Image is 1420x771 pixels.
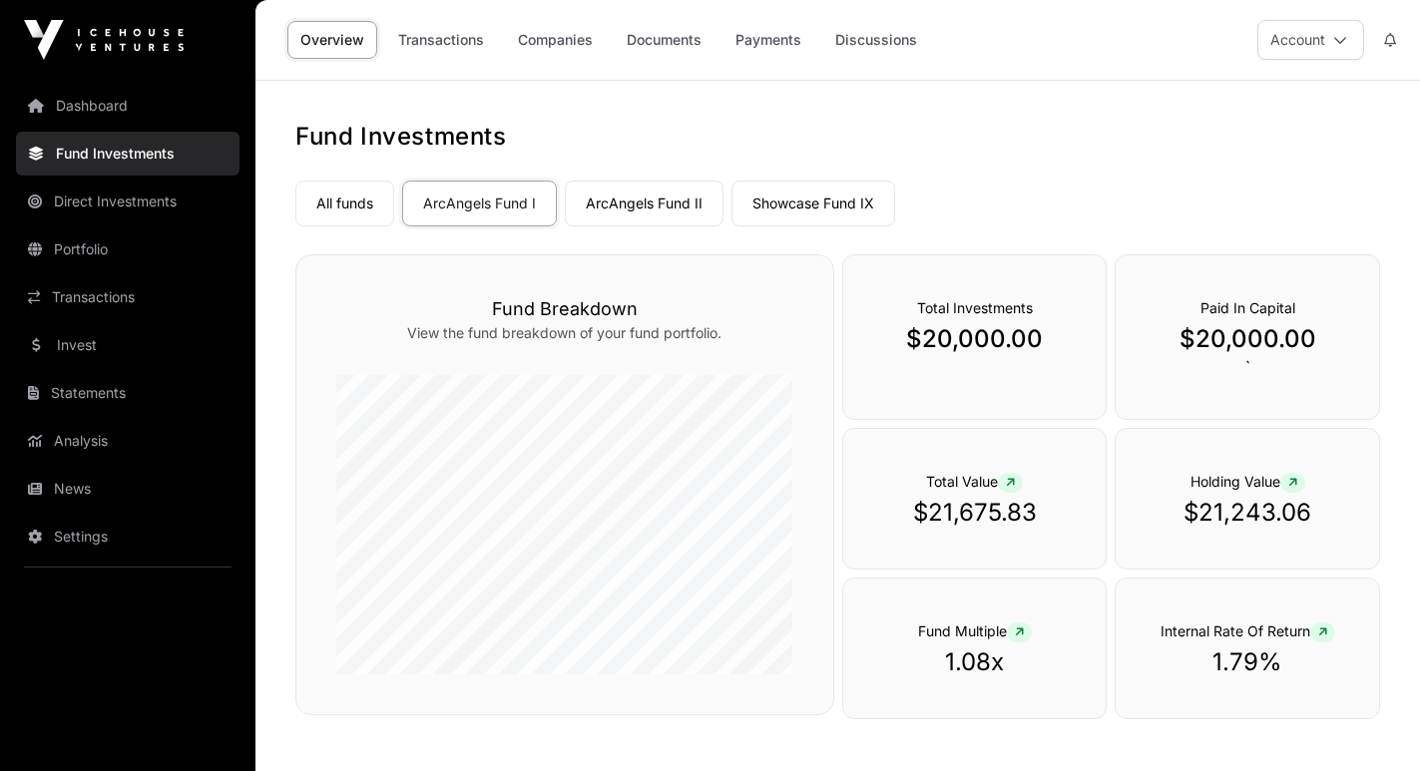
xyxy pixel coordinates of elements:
[883,497,1067,529] p: $21,675.83
[287,21,377,59] a: Overview
[918,622,1032,639] span: Fund Multiple
[1200,299,1295,316] span: Paid In Capital
[883,323,1067,355] p: $20,000.00
[1156,497,1339,529] p: $21,243.06
[16,275,239,319] a: Transactions
[722,21,814,59] a: Payments
[614,21,714,59] a: Documents
[402,181,557,226] a: ArcAngels Fund I
[1161,622,1335,639] span: Internal Rate Of Return
[16,419,239,463] a: Analysis
[16,132,239,176] a: Fund Investments
[565,181,723,226] a: ArcAngels Fund II
[883,646,1067,678] p: 1.08x
[505,21,606,59] a: Companies
[295,181,394,226] a: All funds
[16,227,239,271] a: Portfolio
[822,21,930,59] a: Discussions
[731,181,895,226] a: Showcase Fund IX
[1156,323,1339,355] p: $20,000.00
[1257,20,1364,60] button: Account
[1190,473,1305,490] span: Holding Value
[917,299,1033,316] span: Total Investments
[385,21,497,59] a: Transactions
[1115,254,1380,420] div: `
[16,515,239,559] a: Settings
[1156,646,1339,678] p: 1.79%
[336,323,793,343] p: View the fund breakdown of your fund portfolio.
[24,20,184,60] img: Icehouse Ventures Logo
[336,295,793,323] h3: Fund Breakdown
[295,121,1380,153] h1: Fund Investments
[16,371,239,415] a: Statements
[16,323,239,367] a: Invest
[16,84,239,128] a: Dashboard
[16,467,239,511] a: News
[926,473,1023,490] span: Total Value
[16,180,239,223] a: Direct Investments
